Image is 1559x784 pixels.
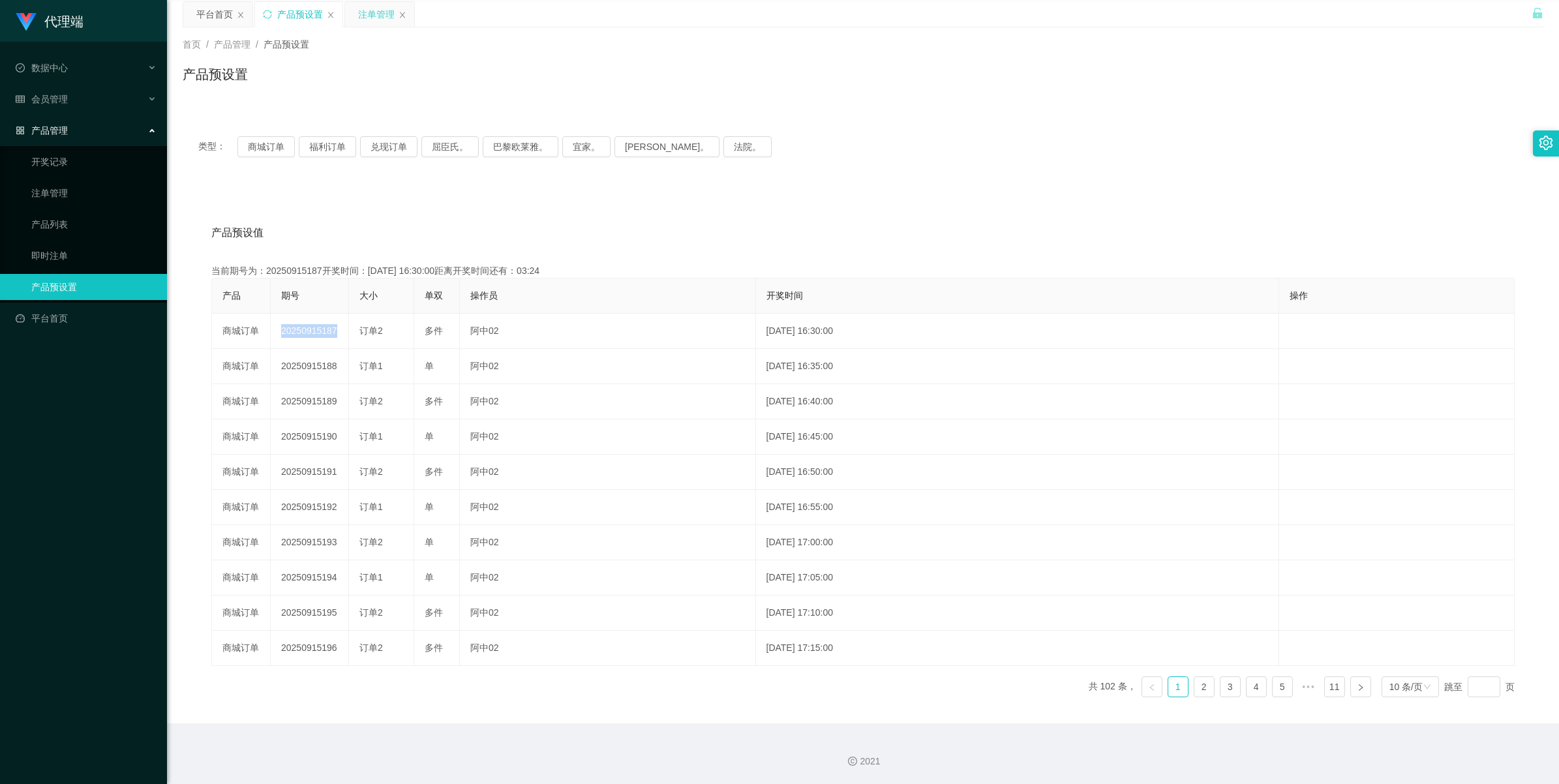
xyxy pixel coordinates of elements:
[460,349,756,384] td: 阿中02
[198,136,237,157] span: 类型：
[359,502,383,512] span: 订单1
[211,264,1515,278] div: 当前期号为：20250915187开奖时间：[DATE] 16:30:00距离开奖时间还有：03:24
[271,419,349,455] td: 20250915190
[756,490,1279,525] td: [DATE] 16:55:00
[44,1,83,42] h1: 代理端
[31,243,157,269] a: 即时注单
[756,631,1279,666] td: [DATE] 17:15:00
[460,596,756,631] td: 阿中02
[1273,677,1292,697] a: 5
[1247,677,1266,697] a: 4
[31,211,157,237] a: 产品列表
[271,455,349,490] td: 20250915191
[425,642,443,653] span: 多件
[271,349,349,384] td: 20250915188
[1350,676,1371,697] li: 下一页
[271,490,349,525] td: 20250915192
[271,525,349,560] td: 20250915193
[212,384,271,419] td: 商城订单
[421,136,479,157] button: 屈臣氏。
[277,2,323,27] div: 产品预设置
[1444,676,1515,697] div: 跳至 页
[1168,677,1188,697] a: 1
[206,39,209,50] span: /
[460,384,756,419] td: 阿中02
[766,290,803,301] span: 开奖时间
[222,290,241,301] span: 产品
[425,431,434,442] span: 单
[359,361,383,371] span: 订单1
[1194,677,1214,697] a: 2
[483,136,558,157] button: 巴黎欧莱雅。
[16,95,25,104] i: 图标： table
[1389,677,1423,697] div: 10 条/页
[614,136,719,157] button: [PERSON_NAME]。
[425,572,434,582] span: 单
[212,349,271,384] td: 商城订单
[1220,677,1240,697] a: 3
[1423,683,1431,692] i: 图标： 向下
[460,631,756,666] td: 阿中02
[425,466,443,477] span: 多件
[359,572,383,582] span: 订单1
[756,384,1279,419] td: [DATE] 16:40:00
[212,525,271,560] td: 商城订单
[756,419,1279,455] td: [DATE] 16:45:00
[460,314,756,349] td: 阿中02
[358,2,395,27] div: 注单管理
[1168,676,1188,697] li: 1
[271,631,349,666] td: 20250915196
[271,314,349,349] td: 20250915187
[183,39,201,50] span: 首页
[359,607,383,618] span: 订单2
[425,361,434,371] span: 单
[860,756,880,766] font: 2021
[183,65,248,84] h1: 产品预设置
[16,126,25,135] i: 图标： AppStore-O
[1148,684,1156,691] i: 图标：左
[31,63,68,73] font: 数据中心
[196,2,233,27] div: 平台首页
[460,455,756,490] td: 阿中02
[723,136,772,157] button: 法院。
[1298,676,1319,697] li: 向后 5 页
[1324,676,1345,697] li: 11
[271,596,349,631] td: 20250915195
[271,560,349,596] td: 20250915194
[460,419,756,455] td: 阿中02
[425,396,443,406] span: 多件
[425,502,434,512] span: 单
[31,125,68,136] font: 产品管理
[31,149,157,175] a: 开奖记录
[16,305,157,331] a: 图标： 仪表板平台首页
[1220,676,1241,697] li: 3
[848,757,857,766] i: 图标： 版权所有
[264,39,309,50] span: 产品预设置
[1539,136,1553,150] i: 图标： 设置
[299,136,356,157] button: 福利订单
[212,455,271,490] td: 商城订单
[31,94,68,104] font: 会员管理
[31,180,157,206] a: 注单管理
[212,314,271,349] td: 商城订单
[1194,676,1215,697] li: 2
[470,290,498,301] span: 操作员
[359,537,383,547] span: 订单2
[256,39,258,50] span: /
[562,136,611,157] button: 宜家。
[31,274,157,300] a: 产品预设置
[399,11,406,19] i: 图标： 关闭
[756,596,1279,631] td: [DATE] 17:10:00
[237,11,245,19] i: 图标： 关闭
[212,596,271,631] td: 商城订单
[360,136,417,157] button: 兑现订单
[1357,684,1365,691] i: 图标： 右
[1142,676,1162,697] li: 上一页
[359,642,383,653] span: 订单2
[359,325,383,336] span: 订单2
[756,349,1279,384] td: [DATE] 16:35:00
[1298,676,1319,697] span: •••
[212,490,271,525] td: 商城订单
[1272,676,1293,697] li: 5
[425,607,443,618] span: 多件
